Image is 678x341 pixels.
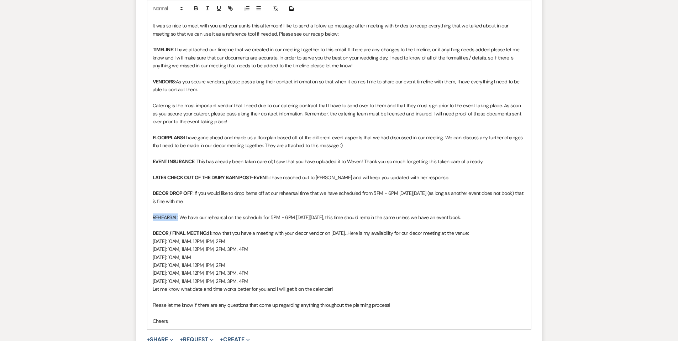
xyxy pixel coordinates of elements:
[153,237,526,245] p: [DATE]: 10AM, 11AM, 12PM, 1PM, 2PM
[153,134,526,150] p: I have gone ahead and made us a floorplan based off of the different event aspects that we had di...
[153,78,526,94] p: As you secure vendors, please pass along their contact information so that when it comes time to ...
[153,157,526,165] p: : This has already been taken care of; I saw that you have uploaded it to Weven! Thank you so muc...
[153,230,208,236] strong: DECOR / FINAL MEETING:
[153,285,526,293] p: Let me know what date and time works better for you and I will get it on the calendar!
[153,46,526,69] p: : I have attached our timeline that we created in our meeting together to this email. If there ar...
[153,134,184,141] strong: FLOORPLANS:
[153,158,195,165] strong: EVENT INSURANCE
[153,78,176,85] strong: VENDORS:
[153,174,526,181] p: I have reached out to [PERSON_NAME] and will keep you updated with her response.
[153,301,526,309] p: Please let me know if there are any questions that come up regarding anything throughout the plan...
[153,245,526,253] p: [DATE]: 10AM, 11AM, 12PM, 1PM, 2PM, 3PM, 4PM
[153,253,526,261] p: [DATE]: 10AM, 11AM
[153,189,526,205] p: : If you would like to drop items off at our rehearsal time that we have scheduled from 5PM - 6PM...
[153,46,173,53] strong: TIMELINE
[153,277,526,285] p: [DATE]: 10AM, 11AM, 12PM, 1PM, 2PM, 3PM, 4PM
[153,102,526,125] p: Catering is the most important vendor that I need due to our catering contract that I have to sen...
[153,174,270,181] strong: LATER CHECK OUT OF THE DAIRY BARN POST-EVENT:
[153,229,526,237] p: I know that you have a meeting with your decor vendor on [DATE]...Here is my availability for our...
[153,317,526,325] p: Cheers,
[153,269,526,277] p: [DATE]: 10AM, 11AM, 12PM, 1PM, 2PM, 3PM, 4PM
[153,261,526,269] p: [DATE]: 10AM, 11AM, 12PM, 1PM, 2PM
[153,213,526,221] p: REHEARSAL: We have our rehearsal on the schedule for 5PM - 6PM [DATE][DATE], this time should rem...
[153,22,526,38] p: It was so nice to meet with you and your aunts this afternoon! I like to send a follow up message...
[153,190,193,196] strong: DECOR DROP OFF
